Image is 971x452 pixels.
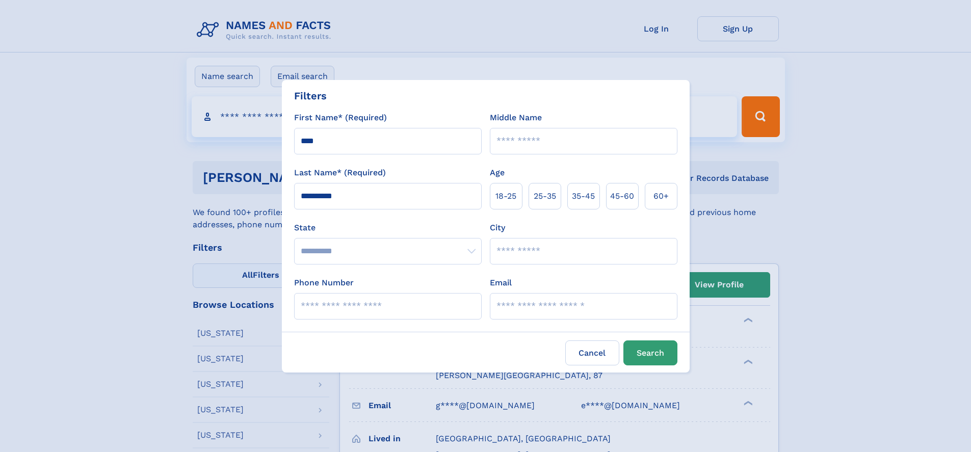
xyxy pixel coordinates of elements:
[490,112,542,124] label: Middle Name
[610,190,634,202] span: 45‑60
[534,190,556,202] span: 25‑35
[565,340,619,365] label: Cancel
[294,167,386,179] label: Last Name* (Required)
[572,190,595,202] span: 35‑45
[294,88,327,103] div: Filters
[490,167,505,179] label: Age
[294,277,354,289] label: Phone Number
[490,277,512,289] label: Email
[495,190,516,202] span: 18‑25
[294,222,482,234] label: State
[294,112,387,124] label: First Name* (Required)
[490,222,505,234] label: City
[623,340,677,365] button: Search
[653,190,669,202] span: 60+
